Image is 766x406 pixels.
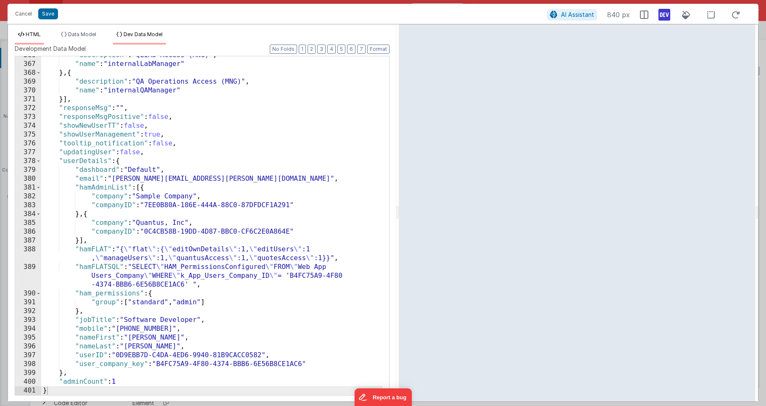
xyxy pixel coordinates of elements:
button: 6 [347,45,355,54]
div: 400 [15,377,41,386]
div: 386 [15,227,41,236]
div: 376 [15,139,41,148]
div: 384 [15,210,41,219]
div: 383 [15,201,41,210]
button: 2 [308,45,316,54]
div: 387 [15,236,41,245]
button: No Folds [270,45,297,54]
button: Cancel [11,8,36,20]
button: 3 [317,45,326,54]
div: 367 [15,60,41,69]
div: 399 [15,369,41,377]
div: 374 [15,121,41,130]
div: 394 [15,324,41,333]
div: 392 [15,307,41,316]
button: 7 [357,45,366,54]
div: 368 [15,69,41,77]
div: 371 [15,95,41,104]
div: 370 [15,86,41,95]
div: 396 [15,342,41,351]
div: 393 [15,316,41,324]
button: 1 [299,45,306,54]
button: AI Assistant [547,9,597,20]
button: Save [38,8,58,19]
span: AI Assistant [561,11,594,18]
div: 375 [15,130,41,139]
div: 389 [15,263,41,289]
button: 5 [337,45,345,54]
span: Development Data Model [15,45,86,53]
div: 382 [15,192,41,201]
div: 378 [15,157,41,166]
div: 398 [15,360,41,369]
div: 373 [15,113,41,121]
span: Dev Data Model [124,31,163,37]
button: Format [367,45,390,54]
div: 397 [15,351,41,360]
div: 381 [15,183,41,192]
div: 401 [15,386,41,395]
button: 4 [327,45,336,54]
span: 840 px [607,10,630,20]
span: Data Model [68,31,96,37]
div: 390 [15,289,41,298]
div: 395 [15,333,41,342]
div: 369 [15,77,41,86]
div: 380 [15,174,41,183]
div: 379 [15,166,41,174]
div: 377 [15,148,41,157]
iframe: Marker.io feedback button [354,388,412,406]
div: 388 [15,245,41,263]
div: 385 [15,219,41,227]
div: 391 [15,298,41,307]
span: HTML [26,31,41,37]
div: 372 [15,104,41,113]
